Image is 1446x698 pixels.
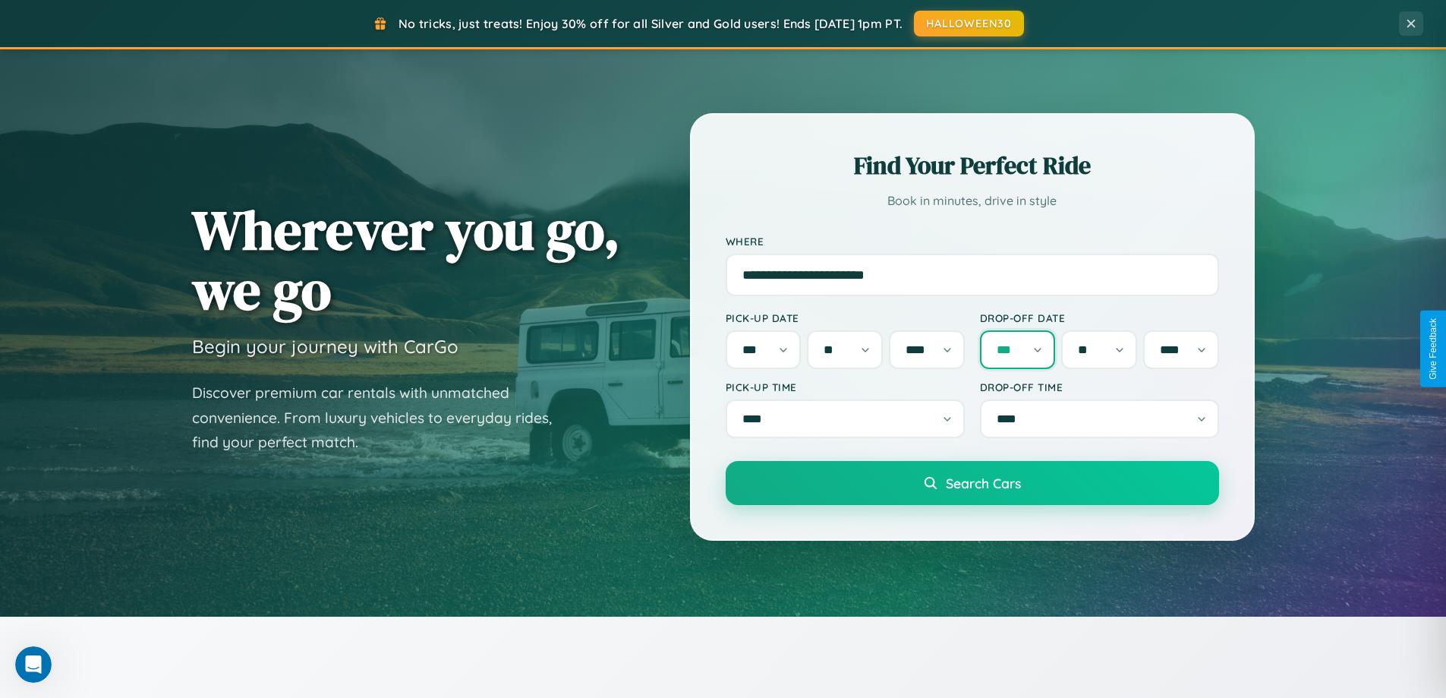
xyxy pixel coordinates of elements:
iframe: Intercom live chat [15,646,52,683]
label: Drop-off Date [980,311,1219,324]
div: Give Feedback [1428,318,1438,380]
span: Search Cars [946,475,1021,491]
span: No tricks, just treats! Enjoy 30% off for all Silver and Gold users! Ends [DATE] 1pm PT. [399,16,903,31]
h3: Begin your journey with CarGo [192,335,458,358]
label: Pick-up Time [726,381,965,393]
h1: Wherever you go, we go [192,200,620,320]
h2: Find Your Perfect Ride [726,149,1219,182]
label: Where [726,235,1219,248]
button: Search Cars [726,461,1219,505]
button: HALLOWEEN30 [914,11,1024,36]
p: Book in minutes, drive in style [726,190,1219,212]
label: Pick-up Date [726,311,965,324]
p: Discover premium car rentals with unmatched convenience. From luxury vehicles to everyday rides, ... [192,381,572,455]
label: Drop-off Time [980,381,1219,393]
